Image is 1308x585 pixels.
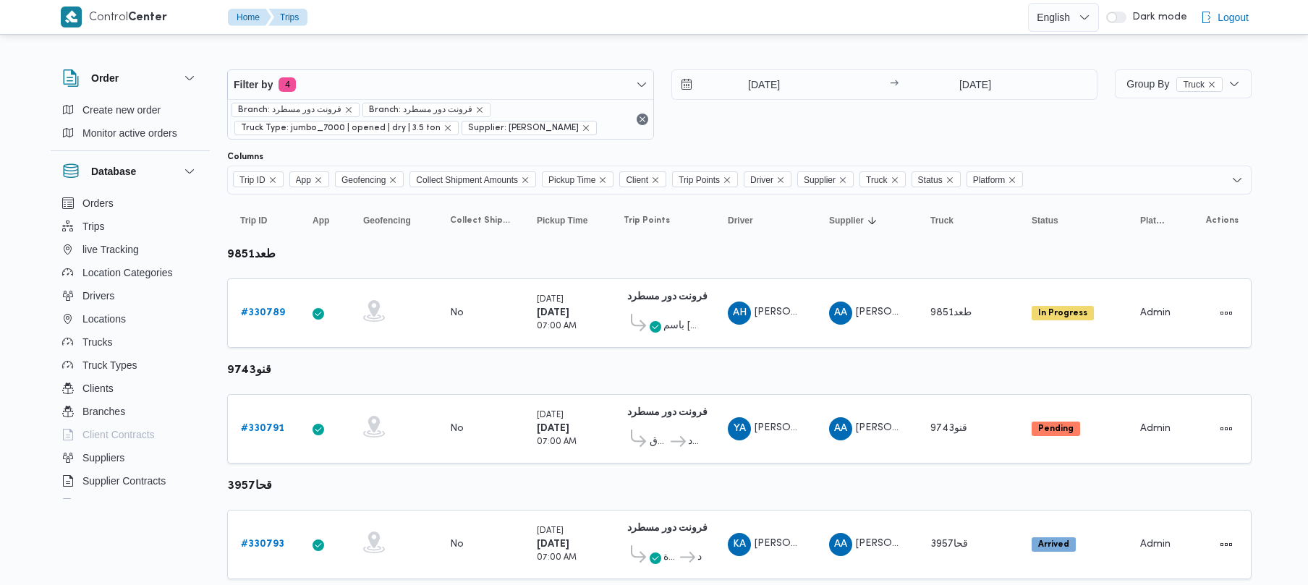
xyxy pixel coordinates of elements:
[856,423,938,432] span: [PERSON_NAME]
[82,264,173,281] span: Location Categories
[829,302,852,325] div: Ali Abadalnasar Ali Bkhit Ali
[619,171,666,187] span: Client
[279,77,296,92] span: 4 active filters
[1038,424,1074,433] b: Pending
[679,172,720,188] span: Trip Points
[723,176,731,184] button: Remove Trip Points from selection in this group
[232,103,360,117] span: Branch: فرونت دور مسطرد
[688,433,702,451] span: فرونت دور مسطرد
[537,215,587,226] span: Pickup Time
[537,411,564,419] small: [DATE]
[1032,537,1076,552] span: Arrived
[240,215,267,226] span: Trip ID
[91,69,119,87] h3: Order
[363,215,411,226] span: Geofencing
[82,241,139,258] span: live Tracking
[228,70,653,99] button: Filter by4 active filters
[663,549,678,566] span: قسم ثالث القاهرة الجديدة
[755,307,837,317] span: [PERSON_NAME]
[804,172,836,188] span: Supplier
[755,539,837,548] span: [PERSON_NAME]
[313,215,329,226] span: App
[450,307,464,320] div: No
[468,121,579,134] span: Supplier: [PERSON_NAME]
[1194,3,1254,32] button: Logout
[856,307,938,317] span: [PERSON_NAME]
[56,446,204,469] button: Suppliers
[663,317,702,335] span: باسم [PERSON_NAME]
[56,492,204,516] button: Devices
[296,172,311,188] span: App
[227,151,263,163] label: Columns
[307,209,343,232] button: App
[537,554,577,562] small: 07:00 AM
[866,172,888,188] span: Truck
[867,215,878,226] svg: Sorted in descending order
[56,238,204,261] button: live Tracking
[634,111,651,128] button: Remove
[56,400,204,423] button: Branches
[62,69,198,87] button: Order
[56,215,204,238] button: Trips
[56,307,204,330] button: Locations
[823,209,910,232] button: SupplierSorted in descending order
[335,171,404,187] span: Geofencing
[268,176,277,184] button: Remove Trip ID from selection in this group
[61,7,82,27] img: X8yXhbKr1z7QwAAAABJRU5ErkJggg==
[241,424,284,433] b: # 330791
[744,171,791,187] span: Driver
[239,172,266,188] span: Trip ID
[537,308,569,317] b: [DATE]
[582,124,590,132] button: remove selected entity
[450,215,511,226] span: Collect Shipment Amounts
[930,308,972,317] span: طعد9851
[234,76,273,93] span: Filter by
[234,121,459,135] span: Truck Type: jumbo_7000 | opened | dry | 3.5 ton
[930,539,968,549] span: قحا3957
[82,195,114,212] span: Orders
[341,172,386,188] span: Geofencing
[903,70,1047,99] input: Press the down key to open a popover containing a calendar.
[537,424,569,433] b: [DATE]
[728,302,751,325] div: Ahmad Hamda Farj Said Muhammad
[672,171,738,187] span: Trip Points
[733,533,746,556] span: KA
[82,495,119,513] span: Devices
[56,377,204,400] button: Clients
[56,261,204,284] button: Location Categories
[241,308,285,317] b: # 330789
[537,527,564,535] small: [DATE]
[82,124,177,142] span: Monitor active orders
[531,209,603,232] button: Pickup Time
[409,171,536,187] span: Collect Shipment Amounts
[912,171,961,187] span: Status
[82,472,166,490] span: Supplier Contracts
[548,172,595,188] span: Pickup Time
[925,209,1011,232] button: Truck
[891,176,899,184] button: Remove Truck from selection in this group
[462,121,597,135] span: Supplier: علي عبدالناصر علي بخيت علي
[755,423,837,432] span: [PERSON_NAME]
[734,417,746,440] span: YA
[598,176,607,184] button: Remove Pickup Time from selection in this group
[443,124,452,132] button: remove selected entity
[1140,424,1171,433] span: Admin
[241,539,284,549] b: # 330793
[289,171,329,187] span: App
[542,171,613,187] span: Pickup Time
[51,98,210,150] div: Order
[1207,80,1216,89] button: remove selected entity
[241,121,441,134] span: Truck Type: jumbo_7000 | opened | dry | 3.5 ton
[1176,77,1223,92] span: Truck
[627,292,708,302] b: فرونت دور مسطرد
[82,356,137,374] span: Truck Types
[227,481,272,492] b: قحا3957
[416,172,518,188] span: Collect Shipment Amounts
[82,449,124,466] span: Suppliers
[650,433,668,451] span: قسم الشروق
[314,176,323,184] button: Remove App from selection in this group
[227,249,276,260] b: طعد9851
[82,426,155,443] span: Client Contracts
[56,354,204,377] button: Truck Types
[1115,69,1252,98] button: Group ByTruckremove selected entity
